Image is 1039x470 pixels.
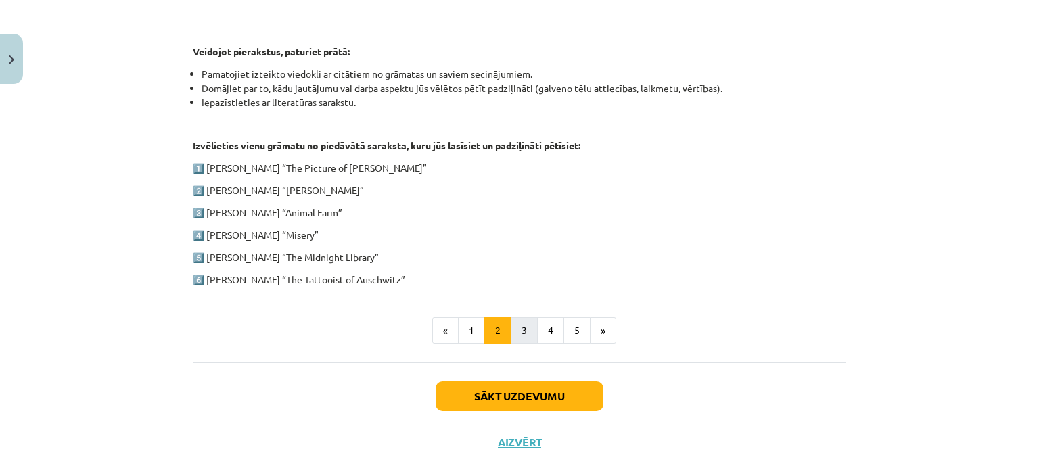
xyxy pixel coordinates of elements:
[9,55,14,64] img: icon-close-lesson-0947bae3869378f0d4975bcd49f059093ad1ed9edebbc8119c70593378902aed.svg
[193,206,846,220] p: 3️⃣ [PERSON_NAME] “Animal Farm”
[193,161,846,175] p: 1️⃣ [PERSON_NAME] “The Picture of [PERSON_NAME]”
[193,45,350,57] strong: Veidojot pierakstus, paturiet prātā:
[436,381,603,411] button: Sākt uzdevumu
[193,250,846,264] p: 5️⃣ [PERSON_NAME] “The Midnight Library”
[193,183,846,197] p: 2️⃣ [PERSON_NAME] “[PERSON_NAME]”
[202,67,846,81] li: Pamatojiet izteikto viedokli ar citātiem no grāmatas un saviem secinājumiem.
[202,95,846,110] li: Iepazīstieties ar literatūras sarakstu.
[202,81,846,95] li: Domājiet par to, kādu jautājumu vai darba aspektu jūs vēlētos pētīt padziļināti (galveno tēlu att...
[193,228,846,242] p: 4️⃣ [PERSON_NAME] “Misery”
[458,317,485,344] button: 1
[494,436,545,449] button: Aizvērt
[563,317,591,344] button: 5
[511,317,538,344] button: 3
[537,317,564,344] button: 4
[193,317,846,344] nav: Page navigation example
[590,317,616,344] button: »
[193,139,580,151] strong: Izvēlieties vienu grāmatu no piedāvātā saraksta, kuru jūs lasīsiet un padziļināti pētīsiet:
[432,317,459,344] button: «
[193,273,846,287] p: 6️⃣ [PERSON_NAME] “The Tattooist of Auschwitz”
[484,317,511,344] button: 2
